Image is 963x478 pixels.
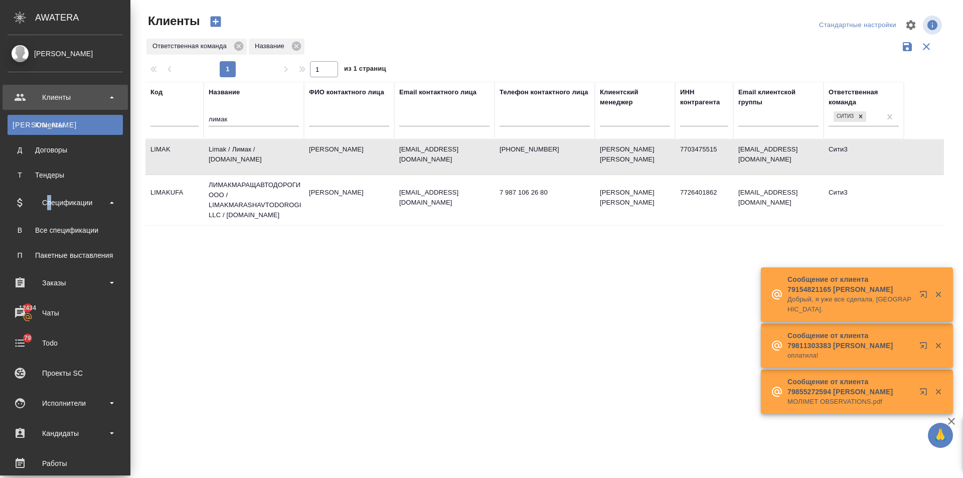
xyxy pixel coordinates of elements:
p: Добрый, я уже все сделала. [GEOGRAPHIC_DATA]. [787,294,913,314]
div: split button [817,18,899,33]
p: Сообщение от клиента 79154821165 [PERSON_NAME] [787,274,913,294]
td: LIMAK [145,139,204,175]
button: Сбросить фильтры [917,37,936,56]
p: оплатила! [787,351,913,361]
a: 12434Чаты [3,300,128,326]
a: ППакетные выставления [8,245,123,265]
td: [PERSON_NAME] [PERSON_NAME] [595,183,675,218]
td: 7703475515 [675,139,733,175]
td: [EMAIL_ADDRESS][DOMAIN_NAME] [733,139,824,175]
div: Todo [8,336,123,351]
a: 79Todo [3,331,128,356]
div: Ответственная команда [829,87,899,107]
p: Название [255,41,288,51]
td: [PERSON_NAME] [304,183,394,218]
p: [EMAIL_ADDRESS][DOMAIN_NAME] [399,144,490,165]
div: Клиенты [13,120,118,130]
a: [PERSON_NAME]Клиенты [8,115,123,135]
div: Работы [8,456,123,471]
p: [PHONE_NUMBER] [500,144,590,154]
div: Email контактного лица [399,87,476,97]
a: ДДоговоры [8,140,123,160]
td: [PERSON_NAME] [PERSON_NAME] [595,139,675,175]
div: Название [209,87,240,97]
div: Пакетные выставления [13,250,118,260]
div: ФИО контактного лица [309,87,384,97]
div: Телефон контактного лица [500,87,588,97]
div: Email клиентской группы [738,87,819,107]
div: Чаты [8,305,123,321]
div: AWATERA [35,8,130,28]
div: Ответственная команда [146,39,247,55]
button: Закрыть [928,290,948,299]
div: Клиентский менеджер [600,87,670,107]
button: Открыть в новой вкладке [913,284,937,308]
p: 7 987 106 26 80 [500,188,590,198]
td: Limak / Лимак / [DOMAIN_NAME] [204,139,304,175]
div: Все спецификации [13,225,118,235]
button: Создать [204,13,228,30]
td: LIMAKUFA [145,183,204,218]
div: Кандидаты [8,426,123,441]
p: [EMAIL_ADDRESS][DOMAIN_NAME] [399,188,490,208]
button: Открыть в новой вкладке [913,336,937,360]
span: 12434 [13,303,42,313]
span: Настроить таблицу [899,13,923,37]
div: Код [150,87,163,97]
td: 7726401862 [675,183,733,218]
p: Сообщение от клиента 79855272594 [PERSON_NAME] [787,377,913,397]
div: Исполнители [8,396,123,411]
div: Спецификации [8,195,123,210]
p: Ответственная команда [152,41,230,51]
button: Открыть в новой вкладке [913,382,937,406]
span: из 1 страниц [344,63,386,77]
span: 79 [18,333,37,343]
td: [EMAIL_ADDRESS][DOMAIN_NAME] [733,183,824,218]
div: ИНН контрагента [680,87,728,107]
button: Закрыть [928,341,948,350]
div: Сити3 [833,110,867,123]
span: Клиенты [145,13,200,29]
td: [PERSON_NAME] [304,139,394,175]
p: Сообщение от клиента 79811303383 [PERSON_NAME] [787,331,913,351]
div: Сити3 [834,111,855,122]
button: Закрыть [928,387,948,396]
a: ВВсе спецификации [8,220,123,240]
div: Клиенты [8,90,123,105]
div: Проекты SC [8,366,123,381]
a: Работы [3,451,128,476]
div: Название [249,39,304,55]
a: Проекты SC [3,361,128,386]
td: ЛИМАКМАРАЩАВТОДОРОГИ ООО / LIMAKMARASHAVTODOROGI LLC / [DOMAIN_NAME] [204,175,304,225]
button: Сохранить фильтры [898,37,917,56]
div: [PERSON_NAME] [8,48,123,59]
span: Посмотреть информацию [923,16,944,35]
div: Тендеры [13,170,118,180]
td: Сити3 [824,183,904,218]
p: МОЛІМЕТ OBSERVATIONS.pdf [787,397,913,407]
td: Сити3 [824,139,904,175]
div: Договоры [13,145,118,155]
div: Заказы [8,275,123,290]
a: ТТендеры [8,165,123,185]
